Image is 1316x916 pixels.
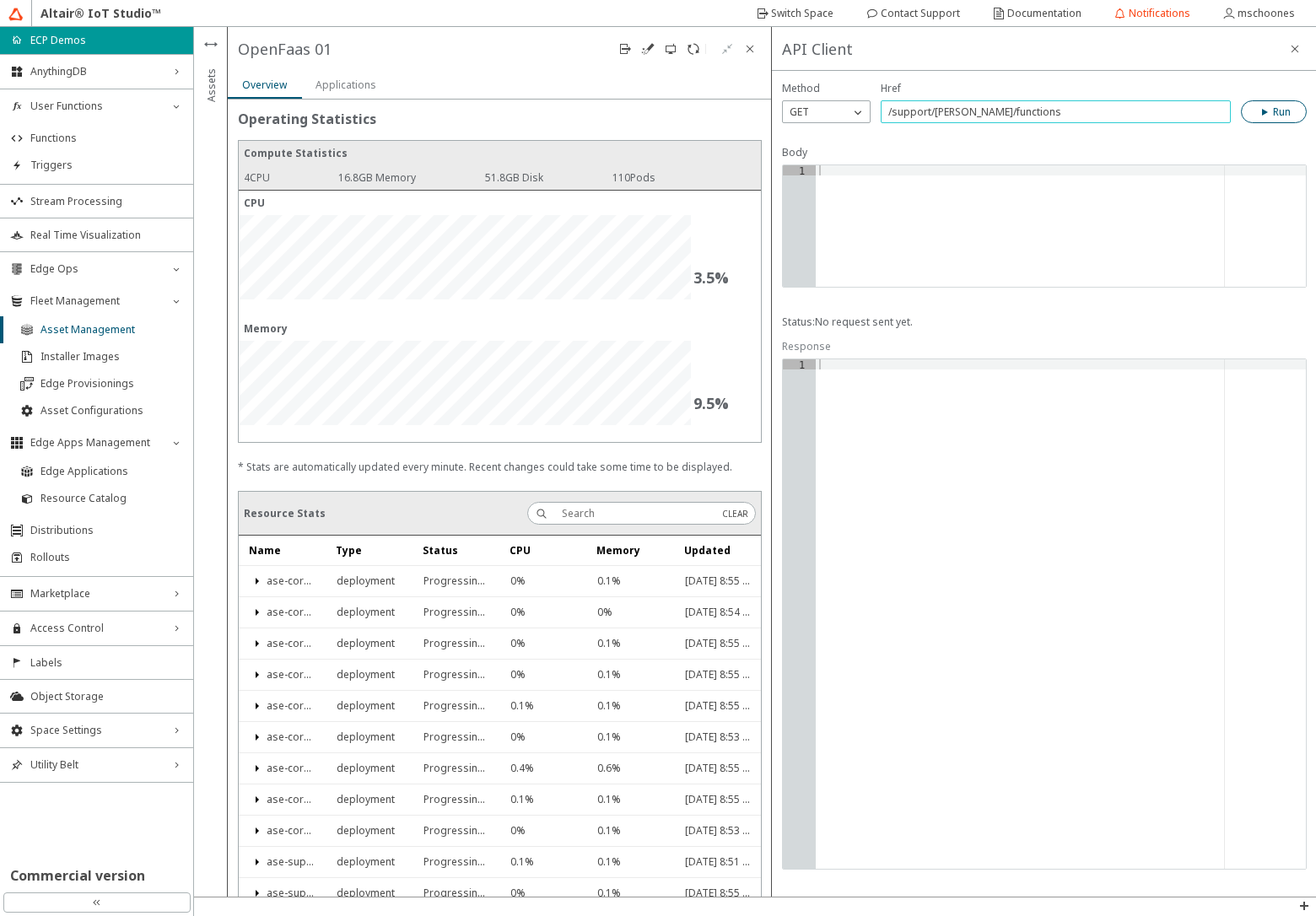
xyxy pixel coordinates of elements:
[637,37,660,60] unity-button: Recreate Setup
[30,262,163,276] span: Edge Ops
[338,170,416,185] unity-typography: 16.8 GB Memory
[612,170,655,185] unity-typography: 110 Pods
[244,146,756,160] unity-typography: Compute Statistics
[238,110,762,135] unity-typography: Operating Statistics
[30,195,183,208] span: Stream Processing
[40,323,183,337] span: Asset Management
[30,524,183,537] span: Distributions
[782,145,1307,159] unity-typography: Body
[30,132,183,145] span: Functions
[244,170,270,185] unity-typography: 4 CPU
[30,587,163,601] span: Marketplace
[660,37,682,60] unity-button: API Client
[40,492,183,505] span: Resource Catalog
[30,159,183,172] span: Triggers
[30,551,183,564] span: Rollouts
[30,436,163,450] span: Edge Apps Management
[782,304,913,339] unity-typography: Status: No request sent yet.
[40,404,183,418] span: Asset Configurations
[783,165,816,175] div: 1
[30,65,163,78] span: AnythingDB
[30,100,163,113] span: User Functions
[30,229,183,242] span: Real Time Visualization
[614,37,637,60] unity-button: View Thing
[693,267,761,288] unity-typography: 3.5%
[30,758,163,772] span: Utility Belt
[693,393,761,413] unity-typography: 9.5%
[30,294,163,308] span: Fleet Management
[782,339,1307,353] unity-typography: Response
[682,37,705,60] unity-button: Synced Things
[244,321,756,336] unity-typography: Memory
[485,170,543,185] unity-typography: 51.8 GB Disk
[40,377,183,391] span: Edge Provisionings
[30,724,163,737] span: Space Settings
[40,350,183,364] span: Installer Images
[30,690,183,703] span: Object Storage
[40,465,183,478] span: Edge Applications
[238,460,762,474] unity-typography: * Stats are automatically updated every minute. Recent changes could take some time to be displayed.
[30,656,183,670] span: Labels
[30,33,86,47] p: ECP Demos
[30,622,163,635] span: Access Control
[783,359,816,369] div: 1
[244,196,756,210] unity-typography: CPU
